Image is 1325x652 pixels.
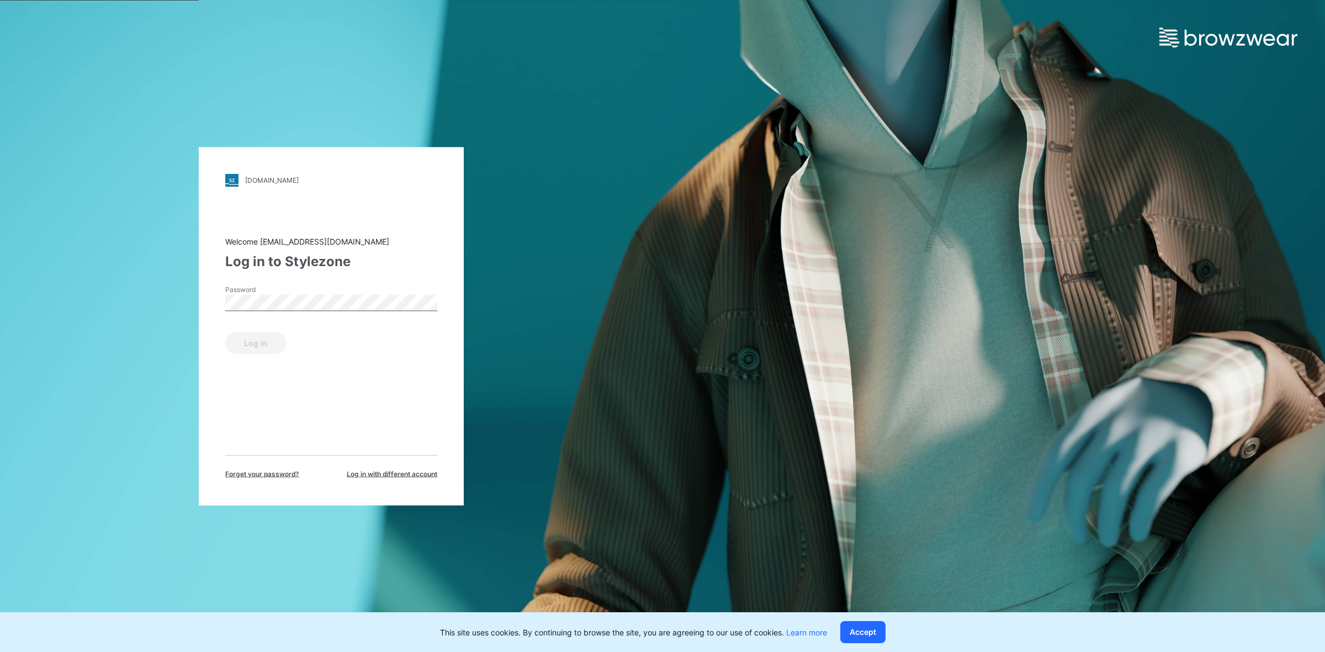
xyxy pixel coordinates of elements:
div: [DOMAIN_NAME] [245,176,299,184]
div: Welcome [EMAIL_ADDRESS][DOMAIN_NAME] [225,235,437,247]
a: Learn more [786,628,827,637]
div: Log in to Stylezone [225,251,437,271]
a: [DOMAIN_NAME] [225,173,437,187]
button: Accept [840,621,886,643]
p: This site uses cookies. By continuing to browse the site, you are agreeing to our use of cookies. [440,627,827,638]
span: Log in with different account [347,469,437,479]
img: stylezone-logo.562084cfcfab977791bfbf7441f1a819.svg [225,173,239,187]
label: Password [225,284,303,294]
img: browzwear-logo.e42bd6dac1945053ebaf764b6aa21510.svg [1159,28,1297,47]
span: Forget your password? [225,469,299,479]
